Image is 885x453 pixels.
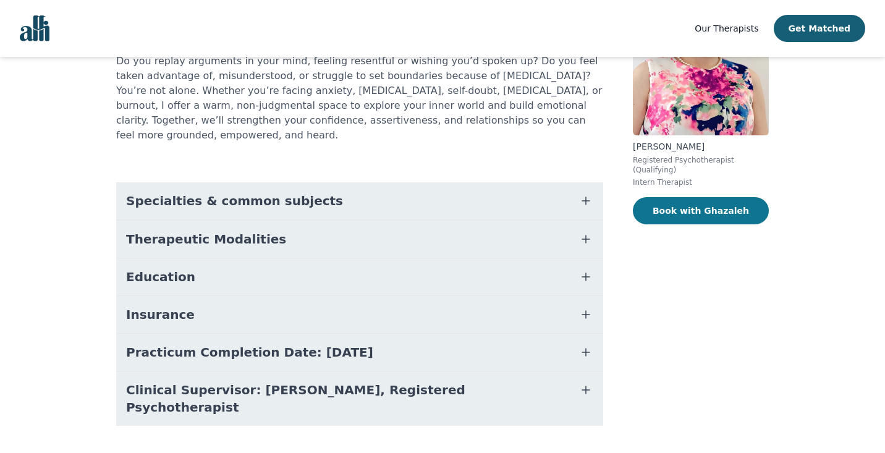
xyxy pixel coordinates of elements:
span: Practicum Completion Date: [DATE] [126,344,373,361]
button: Book with Ghazaleh [633,197,769,224]
button: Therapeutic Modalities [116,221,603,258]
span: Specialties & common subjects [126,192,343,210]
button: Get Matched [774,15,865,42]
button: Practicum Completion Date: [DATE] [116,334,603,371]
button: Clinical Supervisor: [PERSON_NAME], Registered Psychotherapist [116,371,603,426]
p: [PERSON_NAME] [633,140,769,153]
span: Therapeutic Modalities [126,231,286,248]
p: Do you replay arguments in your mind, feeling resentful or wishing you’d spoken up? Do you feel t... [116,54,603,143]
span: Our Therapists [695,23,758,33]
p: Registered Psychotherapist (Qualifying) [633,155,769,175]
button: Education [116,258,603,295]
span: Clinical Supervisor: [PERSON_NAME], Registered Psychotherapist [126,381,564,416]
span: Education [126,268,195,286]
img: alli logo [20,15,49,41]
a: Our Therapists [695,21,758,36]
button: Insurance [116,296,603,333]
button: Specialties & common subjects [116,182,603,219]
span: Insurance [126,306,195,323]
p: Intern Therapist [633,177,769,187]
